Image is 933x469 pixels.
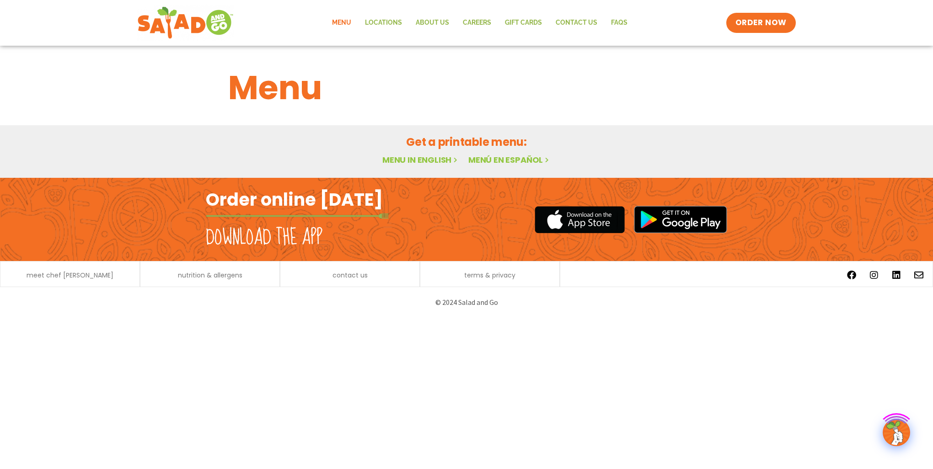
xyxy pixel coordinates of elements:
[358,12,409,33] a: Locations
[325,12,634,33] nav: Menu
[332,272,368,278] a: contact us
[206,225,322,250] h2: Download the app
[549,12,604,33] a: Contact Us
[468,154,551,165] a: Menú en español
[206,188,383,211] h2: Order online [DATE]
[464,272,515,278] a: terms & privacy
[735,17,787,28] span: ORDER NOW
[382,154,459,165] a: Menu in English
[137,5,234,41] img: new-SAG-logo-768×292
[178,272,242,278] a: nutrition & allergens
[206,213,389,219] img: fork
[325,12,358,33] a: Menu
[535,205,625,234] img: appstore
[498,12,549,33] a: GIFT CARDS
[634,206,727,233] img: google_play
[228,134,705,150] h2: Get a printable menu:
[27,272,113,278] a: meet chef [PERSON_NAME]
[228,63,705,112] h1: Menu
[456,12,498,33] a: Careers
[604,12,634,33] a: FAQs
[726,13,796,33] a: ORDER NOW
[210,296,723,309] p: © 2024 Salad and Go
[409,12,456,33] a: About Us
